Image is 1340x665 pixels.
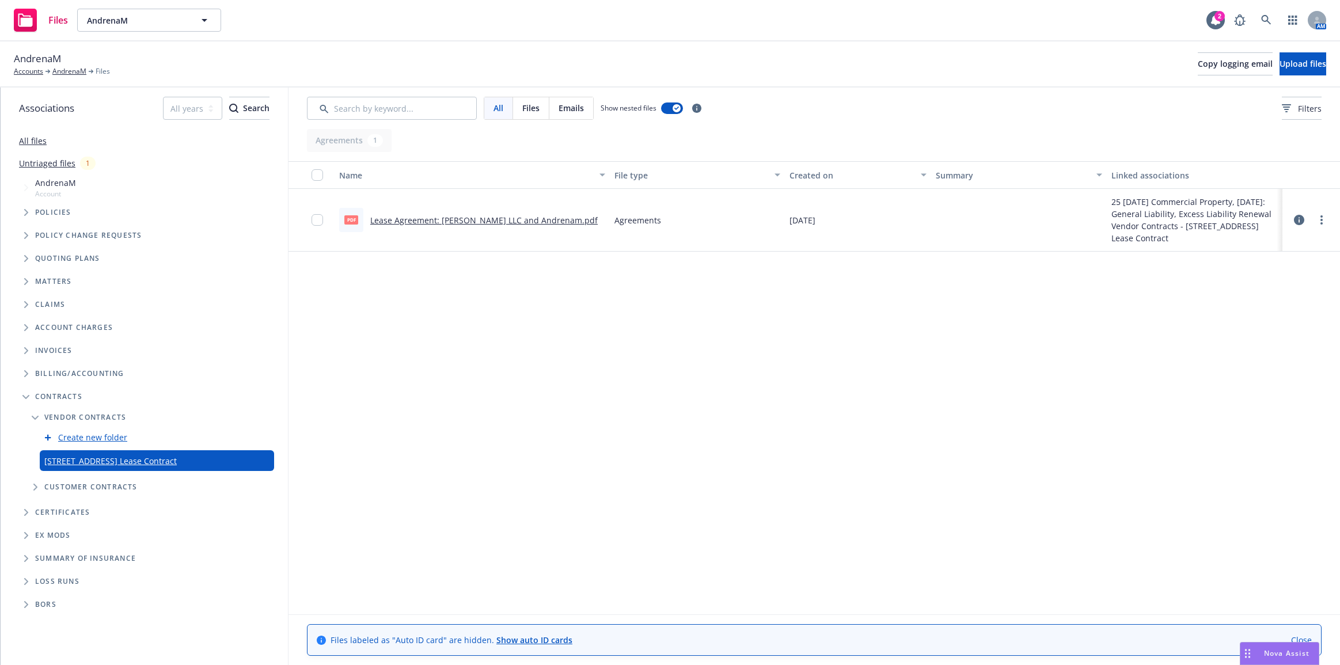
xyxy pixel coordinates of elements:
[229,97,269,120] button: SearchSearch
[1240,642,1319,665] button: Nova Assist
[496,634,572,645] a: Show auto ID cards
[614,214,661,226] span: Agreements
[522,102,540,114] span: Files
[35,578,79,585] span: Loss Runs
[1111,220,1278,244] div: Vendor Contracts - [STREET_ADDRESS] Lease Contract
[35,189,76,199] span: Account
[344,215,358,224] span: pdf
[229,97,269,119] div: Search
[1280,52,1326,75] button: Upload files
[1264,648,1309,658] span: Nova Assist
[52,66,86,77] a: AndrenaM
[335,161,610,189] button: Name
[1111,196,1278,220] div: 25 [DATE] Commercial Property, [DATE]: General Liability, Excess Liability Renewal
[1282,102,1322,115] span: Filters
[494,102,503,114] span: All
[1198,52,1273,75] button: Copy logging email
[19,135,47,146] a: All files
[307,97,477,120] input: Search by keyword...
[44,484,138,491] span: Customer Contracts
[339,169,593,181] div: Name
[77,9,221,32] button: AndrenaM
[14,66,43,77] a: Accounts
[44,414,126,421] span: Vendor Contracts
[370,215,598,226] a: Lease Agreement: [PERSON_NAME] LLC and Andrenam.pdf
[936,169,1090,181] div: Summary
[35,347,73,354] span: Invoices
[601,103,656,113] span: Show nested files
[1214,11,1225,21] div: 2
[1291,634,1312,646] a: Close
[610,161,785,189] button: File type
[1281,9,1304,32] a: Switch app
[789,169,914,181] div: Created on
[35,370,124,377] span: Billing/Accounting
[35,301,65,308] span: Claims
[35,393,82,400] span: Contracts
[312,214,323,226] input: Toggle Row Selected
[1198,58,1273,69] span: Copy logging email
[1111,169,1278,181] div: Linked associations
[35,555,136,562] span: Summary of insurance
[58,431,127,443] a: Create new folder
[35,209,71,216] span: Policies
[331,634,572,646] span: Files labeled as "Auto ID card" are hidden.
[35,509,90,516] span: Certificates
[35,255,100,262] span: Quoting plans
[35,177,76,189] span: AndrenaM
[35,324,113,331] span: Account charges
[785,161,931,189] button: Created on
[19,157,75,169] a: Untriaged files
[1240,643,1255,664] div: Drag to move
[1298,102,1322,115] span: Filters
[35,278,71,285] span: Matters
[1,174,288,362] div: Tree Example
[559,102,584,114] span: Emails
[1107,161,1282,189] button: Linked associations
[1315,213,1328,227] a: more
[35,601,56,608] span: BORs
[931,161,1107,189] button: Summary
[19,101,74,116] span: Associations
[1282,97,1322,120] button: Filters
[96,66,110,77] span: Files
[44,455,177,467] a: [STREET_ADDRESS] Lease Contract
[1255,9,1278,32] a: Search
[1,362,288,616] div: Folder Tree Example
[229,104,238,113] svg: Search
[80,157,96,170] div: 1
[312,169,323,181] input: Select all
[14,51,61,66] span: AndrenaM
[9,4,73,36] a: Files
[87,14,187,26] span: AndrenaM
[35,532,70,539] span: Ex Mods
[1280,58,1326,69] span: Upload files
[48,16,68,25] span: Files
[1228,9,1251,32] a: Report a Bug
[789,214,815,226] span: [DATE]
[614,169,768,181] div: File type
[35,232,142,239] span: Policy change requests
